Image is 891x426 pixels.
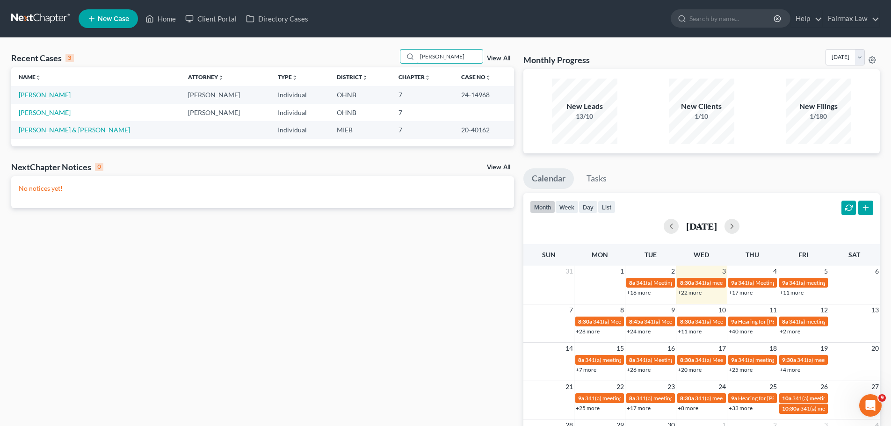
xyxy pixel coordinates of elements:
[669,101,734,112] div: New Clients
[65,54,74,62] div: 3
[731,279,737,286] span: 9a
[848,251,860,259] span: Sat
[487,164,510,171] a: View All
[678,366,702,373] a: +20 more
[568,304,574,316] span: 7
[425,75,430,80] i: unfold_more
[523,168,574,189] a: Calendar
[270,121,329,138] td: Individual
[729,404,753,412] a: +33 more
[565,381,574,392] span: 21
[636,356,727,363] span: 341(a) Meeting for [PERSON_NAME]
[678,404,698,412] a: +8 more
[798,251,808,259] span: Fri
[19,108,71,116] a: [PERSON_NAME]
[636,279,727,286] span: 341(a) Meeting for [PERSON_NAME]
[592,251,608,259] span: Mon
[870,304,880,316] span: 13
[181,86,270,103] td: [PERSON_NAME]
[819,343,829,354] span: 19
[695,356,841,363] span: 341(a) Meeting for [PERSON_NAME] and [PERSON_NAME]
[738,318,861,325] span: Hearing for [PERSON_NAME] & [PERSON_NAME]
[768,304,778,316] span: 11
[530,201,555,213] button: month
[819,381,829,392] span: 26
[576,404,600,412] a: +25 more
[780,366,800,373] a: +4 more
[454,86,514,103] td: 24-14968
[859,394,882,417] iframe: Intercom live chat
[819,304,829,316] span: 12
[218,75,224,80] i: unfold_more
[565,343,574,354] span: 14
[870,381,880,392] span: 27
[629,356,635,363] span: 8a
[782,395,791,402] span: 10a
[19,73,41,80] a: Nameunfold_more
[666,381,676,392] span: 23
[552,101,617,112] div: New Leads
[669,112,734,121] div: 1/10
[870,343,880,354] span: 20
[616,381,625,392] span: 22
[555,201,579,213] button: week
[729,328,753,335] a: +40 more
[717,381,727,392] span: 24
[874,266,880,277] span: 6
[585,395,675,402] span: 341(a) meeting for [PERSON_NAME]
[241,10,313,27] a: Directory Cases
[629,395,635,402] span: 8a
[797,356,887,363] span: 341(a) meeting for [PERSON_NAME]
[278,73,297,80] a: Typeunfold_more
[362,75,368,80] i: unfold_more
[627,328,651,335] a: +24 more
[731,356,737,363] span: 9a
[789,318,879,325] span: 341(a) meeting for [PERSON_NAME]
[645,251,657,259] span: Tue
[329,104,391,121] td: OHNB
[576,366,596,373] a: +7 more
[398,73,430,80] a: Chapterunfold_more
[694,251,709,259] span: Wed
[823,266,829,277] span: 5
[746,251,759,259] span: Thu
[391,86,454,103] td: 7
[542,251,556,259] span: Sun
[578,395,584,402] span: 9a
[19,184,507,193] p: No notices yet!
[11,161,103,173] div: NextChapter Notices
[772,266,778,277] span: 4
[36,75,41,80] i: unfold_more
[329,86,391,103] td: OHNB
[270,86,329,103] td: Individual
[270,104,329,121] td: Individual
[417,50,483,63] input: Search by name...
[619,266,625,277] span: 1
[680,318,694,325] span: 8:30a
[95,163,103,171] div: 0
[878,394,886,402] span: 9
[782,405,799,412] span: 10:30a
[598,201,616,213] button: list
[578,168,615,189] a: Tasks
[188,73,224,80] a: Attorneyunfold_more
[627,289,651,296] a: +16 more
[680,279,694,286] span: 8:30a
[717,304,727,316] span: 10
[485,75,491,80] i: unfold_more
[729,289,753,296] a: +17 more
[579,201,598,213] button: day
[823,10,879,27] a: Fairmax Law
[585,356,725,363] span: 341(a) meeting for [PERSON_NAME] & [PERSON_NAME]
[792,395,883,402] span: 341(a) meeting for [PERSON_NAME]
[782,356,796,363] span: 9:30a
[786,112,851,121] div: 1/180
[644,318,735,325] span: 341(a) Meeting for [PERSON_NAME]
[627,366,651,373] a: +26 more
[578,356,584,363] span: 8a
[695,318,841,325] span: 341(a) Meeting for [PERSON_NAME] and [PERSON_NAME]
[487,55,510,62] a: View All
[19,126,130,134] a: [PERSON_NAME] & [PERSON_NAME]
[731,318,737,325] span: 9a
[695,279,785,286] span: 341(a) meeting for [PERSON_NAME]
